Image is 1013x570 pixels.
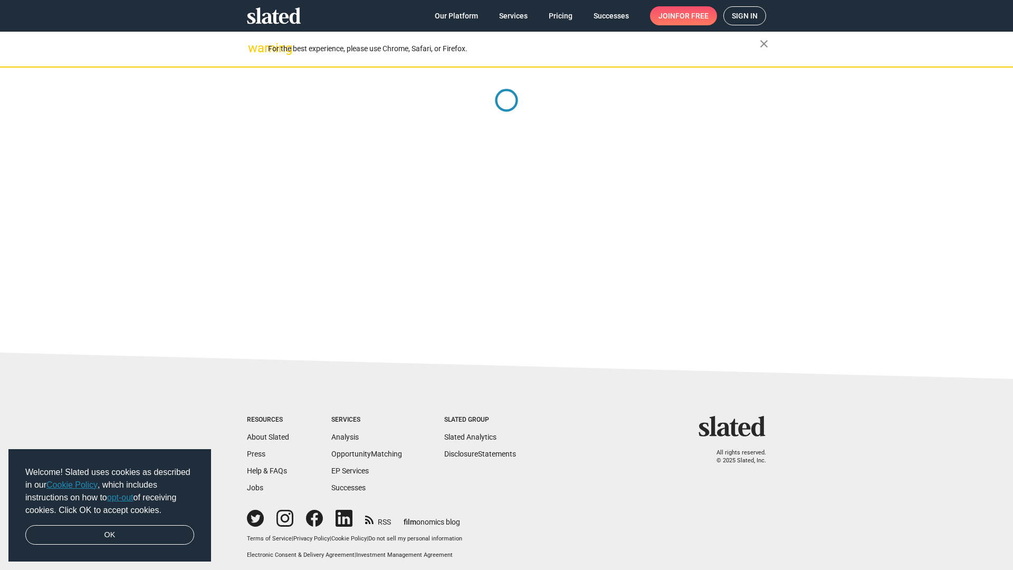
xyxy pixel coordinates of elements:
[247,433,289,441] a: About Slated
[331,483,366,492] a: Successes
[247,467,287,475] a: Help & FAQs
[758,37,770,50] mat-icon: close
[356,552,453,558] a: Investment Management Agreement
[25,525,194,545] a: dismiss cookie message
[331,416,402,424] div: Services
[268,42,760,56] div: For the best experience, please use Chrome, Safari, or Firefox.
[247,450,265,458] a: Press
[248,42,261,54] mat-icon: warning
[675,6,709,25] span: for free
[444,416,516,424] div: Slated Group
[293,535,330,542] a: Privacy Policy
[426,6,486,25] a: Our Platform
[404,509,460,527] a: filmonomics blog
[247,535,292,542] a: Terms of Service
[732,7,758,25] span: Sign in
[107,493,133,502] a: opt-out
[723,6,766,25] a: Sign in
[705,449,766,464] p: All rights reserved. © 2025 Slated, Inc.
[331,433,359,441] a: Analysis
[435,6,478,25] span: Our Platform
[540,6,581,25] a: Pricing
[499,6,528,25] span: Services
[368,535,462,543] button: Do not sell my personal information
[8,449,211,562] div: cookieconsent
[658,6,709,25] span: Join
[444,450,516,458] a: DisclosureStatements
[585,6,637,25] a: Successes
[331,535,367,542] a: Cookie Policy
[549,6,572,25] span: Pricing
[367,535,368,542] span: |
[46,480,98,489] a: Cookie Policy
[247,552,355,558] a: Electronic Consent & Delivery Agreement
[25,466,194,517] span: Welcome! Slated uses cookies as described in our , which includes instructions on how to of recei...
[650,6,717,25] a: Joinfor free
[331,467,369,475] a: EP Services
[331,450,402,458] a: OpportunityMatching
[330,535,331,542] span: |
[365,511,391,527] a: RSS
[594,6,629,25] span: Successes
[292,535,293,542] span: |
[404,518,416,526] span: film
[247,483,263,492] a: Jobs
[247,416,289,424] div: Resources
[491,6,536,25] a: Services
[444,433,496,441] a: Slated Analytics
[355,552,356,558] span: |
